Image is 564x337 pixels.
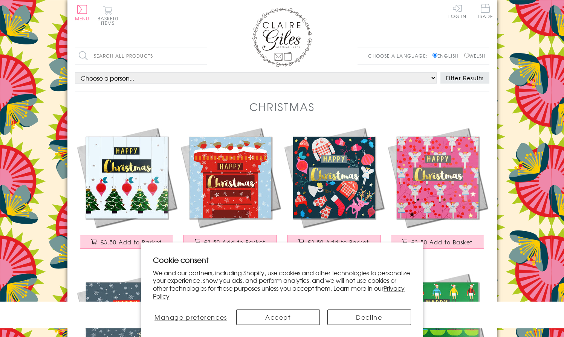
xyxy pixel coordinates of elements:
[440,72,489,84] button: Filter Results
[282,126,386,256] a: Christmas Card, Jumpers & Mittens, text foiled in shiny gold £3.50 Add to Basket
[327,310,411,325] button: Decline
[179,126,282,229] img: Christmas Card, Robins on a Postbox, text foiled in shiny gold
[101,238,162,246] span: £3.50 Add to Basket
[249,99,315,114] h1: Christmas
[75,126,179,256] a: Christmas Card, Trees and Baubles, text foiled in shiny gold £3.50 Add to Basket
[154,313,227,322] span: Manage preferences
[101,15,118,26] span: 0 items
[80,235,173,249] button: £3.50 Add to Basket
[448,4,466,18] a: Log In
[368,52,431,59] p: Choose a language:
[464,52,486,59] label: Welsh
[477,4,493,20] a: Trade
[75,126,179,229] img: Christmas Card, Trees and Baubles, text foiled in shiny gold
[433,52,462,59] label: English
[179,126,282,256] a: Christmas Card, Robins on a Postbox, text foiled in shiny gold £3.50 Add to Basket
[75,15,90,22] span: Menu
[287,235,381,249] button: £3.50 Add to Basket
[153,310,228,325] button: Manage preferences
[433,53,437,58] input: English
[153,284,405,300] a: Privacy Policy
[386,126,489,229] img: Christmas Card, Fairies on Pink, text foiled in shiny gold
[183,235,277,249] button: £3.50 Add to Basket
[411,238,473,246] span: £3.50 Add to Basket
[153,269,411,300] p: We and our partners, including Shopify, use cookies and other technologies to personalize your ex...
[391,235,484,249] button: £3.50 Add to Basket
[477,4,493,18] span: Trade
[75,47,207,64] input: Search all products
[464,53,469,58] input: Welsh
[199,47,207,64] input: Search
[75,5,90,21] button: Menu
[386,126,489,256] a: Christmas Card, Fairies on Pink, text foiled in shiny gold £3.50 Add to Basket
[204,238,266,246] span: £3.50 Add to Basket
[282,126,386,229] img: Christmas Card, Jumpers & Mittens, text foiled in shiny gold
[153,255,411,265] h2: Cookie consent
[308,238,369,246] span: £3.50 Add to Basket
[236,310,320,325] button: Accept
[252,8,312,67] img: Claire Giles Greetings Cards
[98,6,118,25] button: Basket0 items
